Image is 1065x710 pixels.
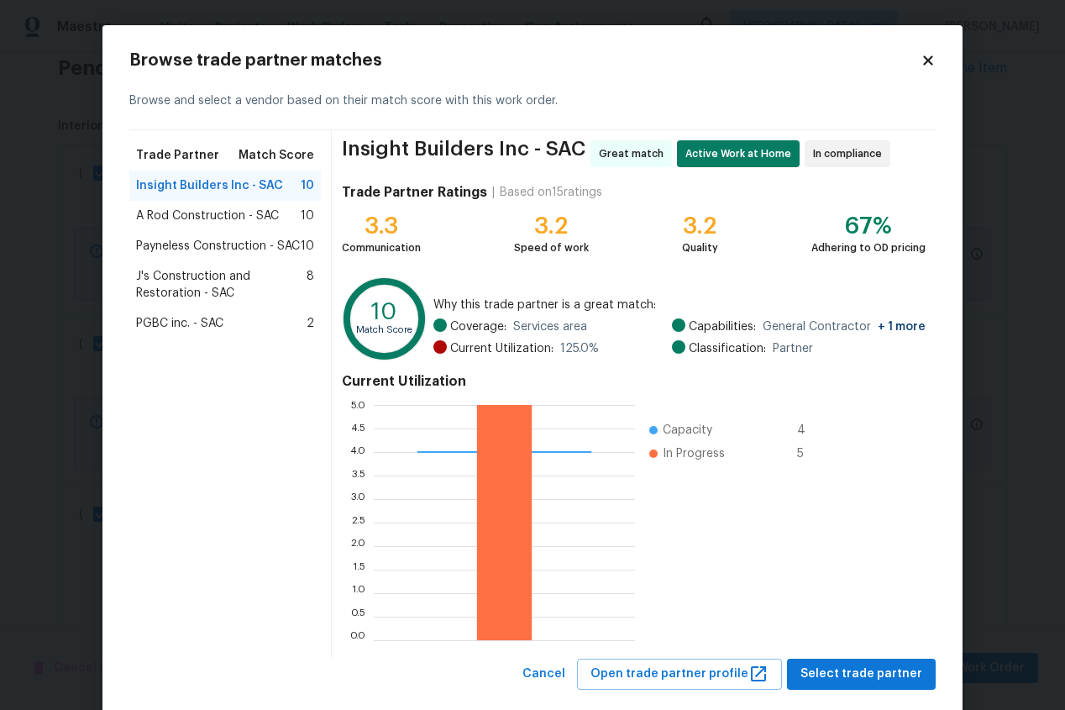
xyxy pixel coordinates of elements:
span: 10 [301,238,314,255]
div: Browse and select a vendor based on their match score with this work order. [129,72,936,130]
h4: Trade Partner Ratings [342,184,487,201]
text: 2.5 [351,518,365,528]
div: Based on 15 ratings [500,184,602,201]
div: Adhering to OD pricing [811,239,926,256]
span: Insight Builders Inc - SAC [342,140,585,167]
text: 4.5 [350,423,365,434]
span: Services area [513,318,587,335]
button: Cancel [516,659,572,690]
span: Capabilities: [689,318,756,335]
div: 3.2 [682,218,718,234]
span: Trade Partner [136,147,219,164]
button: Select trade partner [787,659,936,690]
text: 3.0 [350,494,365,504]
span: Capacity [663,422,712,439]
span: 10 [301,208,314,224]
span: Coverage: [450,318,506,335]
span: 2 [307,315,314,332]
span: 125.0 % [560,340,599,357]
span: 8 [307,268,314,302]
span: Active Work at Home [685,145,798,162]
span: In compliance [813,145,889,162]
div: 67% [811,218,926,234]
span: In Progress [663,445,725,462]
text: 3.5 [351,471,365,481]
span: Current Utilization: [450,340,553,357]
text: 5.0 [350,400,365,410]
h4: Current Utilization [342,373,926,390]
span: Insight Builders Inc - SAC [136,177,283,194]
span: Match Score [239,147,314,164]
span: 10 [301,177,314,194]
span: 4 [797,422,824,439]
span: Classification: [689,340,766,357]
text: 2.0 [350,541,365,551]
button: Open trade partner profile [577,659,782,690]
div: Communication [342,239,421,256]
span: Why this trade partner is a great match: [433,297,926,313]
div: | [487,184,500,201]
div: Quality [682,239,718,256]
text: 0.5 [350,612,365,622]
text: 1.5 [353,565,365,575]
text: 4.0 [349,447,365,457]
div: Speed of work [514,239,589,256]
div: 3.2 [514,218,589,234]
span: PGBC inc. - SAC [136,315,223,332]
div: 3.3 [342,218,421,234]
span: Partner [773,340,813,357]
span: Cancel [522,664,565,685]
span: J's Construction and Restoration - SAC [136,268,307,302]
span: A Rod Construction - SAC [136,208,279,224]
text: Match Score [356,325,412,334]
h2: Browse trade partner matches [129,52,921,69]
span: 5 [797,445,824,462]
span: Great match [599,145,670,162]
text: 0.0 [349,635,365,645]
text: 1.0 [352,588,365,598]
span: General Contractor [763,318,926,335]
span: Open trade partner profile [590,664,769,685]
text: 10 [371,300,397,323]
span: + 1 more [878,321,926,333]
span: Payneless Construction - SAC [136,238,300,255]
span: Select trade partner [800,664,922,685]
